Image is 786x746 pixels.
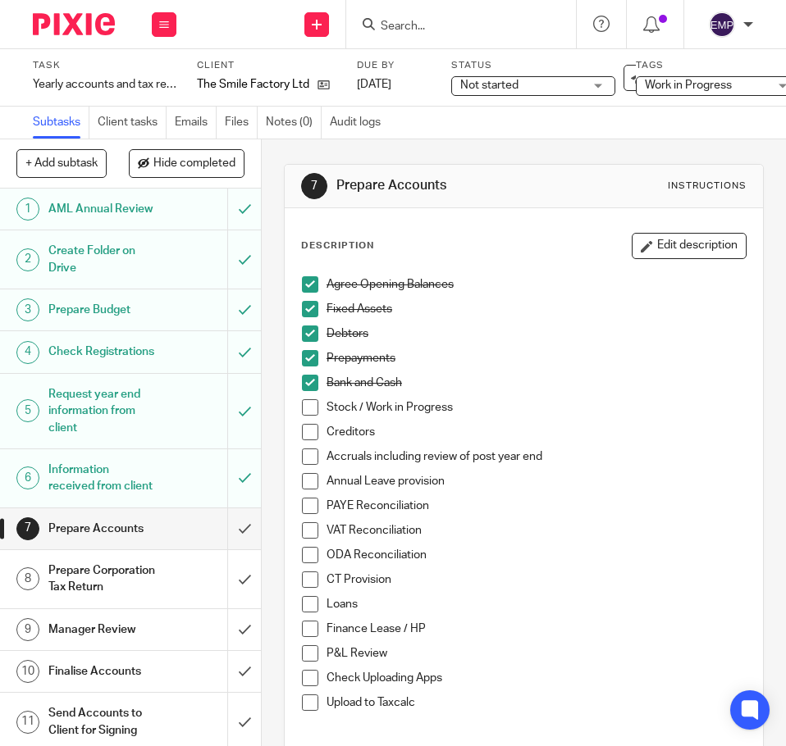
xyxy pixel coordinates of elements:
button: Edit description [632,233,747,259]
p: VAT Reconciliation [327,522,746,539]
h1: Manager Review [48,617,157,642]
p: Accruals including review of post year end [327,448,746,465]
div: 7 [16,517,39,540]
input: Search [379,20,527,34]
a: Emails [175,107,217,139]
button: + Add subtask [16,149,107,177]
h1: Send Accounts to Client for Signing [48,701,157,743]
label: Due by [357,59,431,72]
a: Notes (0) [266,107,322,139]
h1: Prepare Corporation Tax Return [48,558,157,600]
span: Not started [460,80,519,91]
p: P&L Review [327,645,746,662]
div: 3 [16,298,39,321]
div: 5 [16,399,39,422]
p: Annual Leave provision [327,473,746,489]
h1: Finalise Accounts [48,659,157,684]
div: 11 [16,711,39,734]
a: Client tasks [98,107,167,139]
h1: Prepare Budget [48,298,157,322]
p: Check Uploading Apps [327,670,746,686]
p: Stock / Work in Progress [327,399,746,416]
h1: Prepare Accounts [336,177,560,194]
p: Prepayments [327,350,746,366]
p: CT Provision [327,571,746,588]
div: 10 [16,660,39,683]
h1: Create Folder on Drive [48,239,157,280]
div: 1 [16,198,39,221]
button: Hide completed [129,149,244,177]
span: Work in Progress [645,80,732,91]
img: Pixie [33,13,115,35]
p: Creditors [327,424,746,440]
label: Client [197,59,340,72]
p: Finance Lease / HP [327,621,746,637]
p: Description [301,239,374,252]
div: Yearly accounts and tax return [33,76,176,93]
h1: Request year end information from client [48,382,157,440]
div: 7 [301,173,327,199]
a: Files [225,107,258,139]
label: Status [451,59,615,72]
div: 9 [16,618,39,641]
div: 8 [16,567,39,590]
h1: Check Registrations [48,339,157,364]
p: Upload to Taxcalc [327,694,746,711]
p: Debtors [327,325,746,342]
div: 2 [16,248,39,271]
p: Agree Opening Balances [327,276,746,293]
span: Hide completed [153,157,235,171]
img: svg%3E [709,11,735,38]
span: [DATE] [357,79,391,90]
div: Instructions [668,180,747,193]
a: Audit logs [330,107,389,139]
p: Bank and Cash [327,375,746,391]
p: Loans [327,596,746,612]
p: PAYE Reconciliation [327,498,746,514]
a: Subtasks [33,107,89,139]
h1: Information received from client [48,457,157,499]
label: Task [33,59,176,72]
p: Fixed Assets [327,301,746,317]
h1: AML Annual Review [48,197,157,221]
h1: Prepare Accounts [48,516,157,541]
div: 6 [16,466,39,489]
p: The Smile Factory Ltd [197,76,309,93]
div: 4 [16,341,39,364]
p: ODA Reconciliation [327,547,746,563]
